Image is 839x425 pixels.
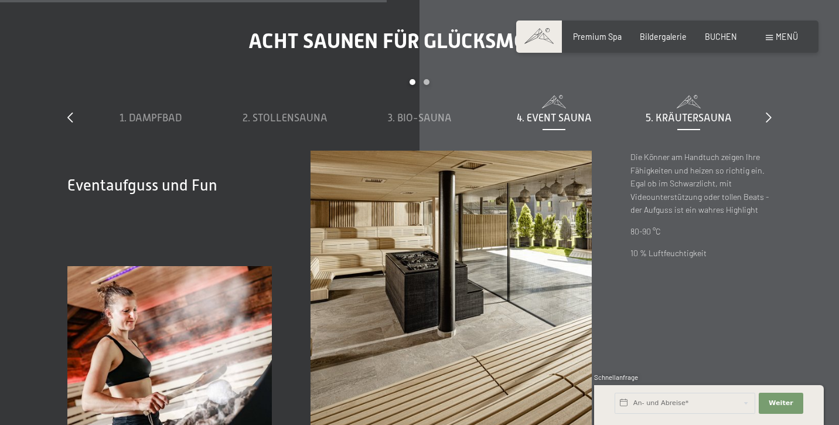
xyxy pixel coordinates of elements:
a: Premium Spa [573,32,622,42]
span: 5. Kräutersauna [646,112,732,124]
div: Carousel Page 2 [424,79,429,85]
a: Bildergalerie [640,32,687,42]
p: 80-90 °C [630,225,771,239]
div: Carousel Page 1 (Current Slide) [410,79,415,85]
p: Die Könner am Handtuch zeigen Ihre Fähigkeiten und heizen so richtig ein. Egal ob im Schwarzlicht... [630,151,771,217]
p: 10 % Luftfeuchtigkeit [630,247,771,260]
button: Weiter [759,393,803,414]
a: BUCHEN [705,32,737,42]
span: 4. Event Sauna [517,112,592,124]
span: Weiter [769,399,793,408]
span: 3. Bio-Sauna [388,112,452,124]
span: 2. Stollensauna [243,112,328,124]
span: Acht Saunen für Glücksmomente [248,29,591,53]
div: Carousel Pagination [83,79,756,95]
span: Menü [776,32,798,42]
span: Eventaufguss und Fun [67,176,217,194]
span: 1. Dampfbad [120,112,182,124]
span: Schnellanfrage [594,373,638,381]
